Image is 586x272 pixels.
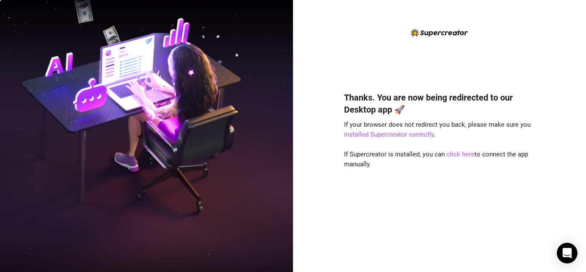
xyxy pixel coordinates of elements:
a: installed Supercreator correctly [344,131,434,138]
span: If Supercreator is installed, you can to connect the app manually. [344,150,528,168]
a: click here [447,150,474,158]
img: logo-BBDzfeDw.svg [411,29,468,37]
div: Open Intercom Messenger [557,243,577,263]
span: If your browser does not redirect you back, please make sure you . [344,121,531,139]
h4: Thanks. You are now being redirected to our Desktop app 🚀 [344,92,535,116]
